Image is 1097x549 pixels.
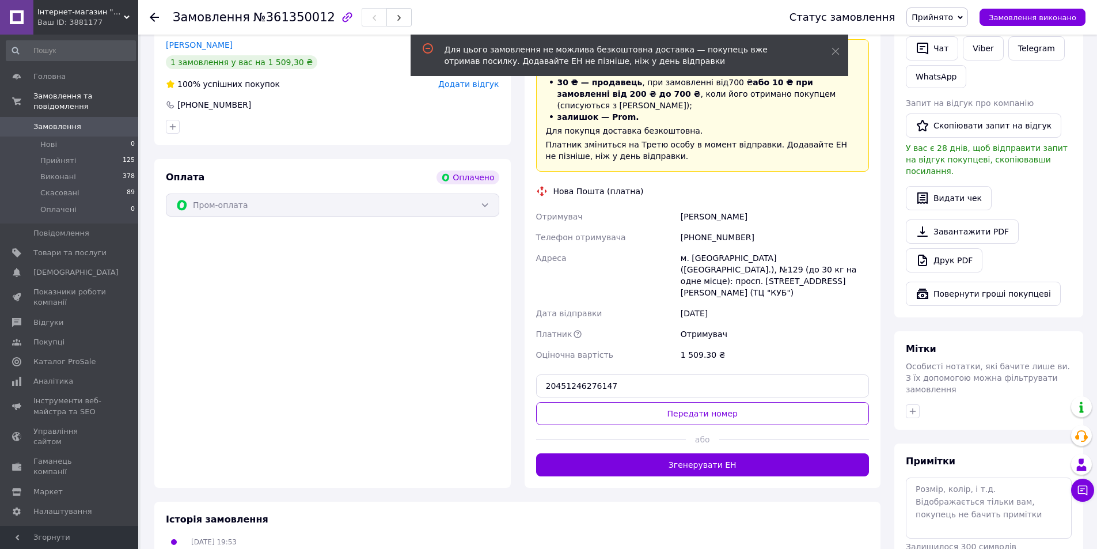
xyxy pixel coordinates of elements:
div: Для цього замовлення не можлива безкоштовна доставка — покупець вже отримав посилку. Додавайте ЕН... [445,44,803,67]
button: Чат [906,36,958,60]
span: Замовлення [33,122,81,132]
div: Платник зміниться на Третю особу в момент відправки. Додавайте ЕН не пізніше, ніж у день відправки. [546,139,860,162]
div: 1 замовлення у вас на 1 509,30 ₴ [166,55,317,69]
span: Особисті нотатки, які бачите лише ви. З їх допомогою можна фільтрувати замовлення [906,362,1070,394]
span: Додати відгук [438,79,499,89]
span: 125 [123,156,135,166]
div: [PHONE_NUMBER] [176,99,252,111]
span: У вас є 28 днів, щоб відправити запит на відгук покупцеві, скопіювавши посилання. [906,143,1068,176]
div: 1 509.30 ₴ [678,344,871,365]
span: Замовлення виконано [989,13,1076,22]
span: Скасовані [40,188,79,198]
button: Передати номер [536,402,870,425]
a: WhatsApp [906,65,966,88]
span: Історія замовлення [166,514,268,525]
div: [PHONE_NUMBER] [678,227,871,248]
div: Оплачено [436,171,499,184]
span: Нові [40,139,57,150]
span: Інструменти веб-майстра та SEO [33,396,107,417]
span: Відгуки [33,317,63,328]
button: Чат з покупцем [1071,479,1094,502]
span: Телефон отримувача [536,233,626,242]
span: Замовлення та повідомлення [33,91,138,112]
span: Прийнято [912,13,953,22]
li: , при замовленні від 700 ₴ , коли його отримано покупцем (списуються з [PERSON_NAME]); [546,77,860,111]
span: [DATE] 19:53 [191,538,237,546]
span: Каталог ProSale [33,357,96,367]
span: Покупці [33,337,64,347]
span: Виконані [40,172,76,182]
span: Прийняті [40,156,76,166]
a: Telegram [1008,36,1065,60]
span: Платник [536,330,572,339]
span: Гаманець компанії [33,456,107,477]
span: Замовлення [173,10,250,24]
span: Адреса [536,253,567,263]
span: Оплата [166,172,204,183]
div: Повернутися назад [150,12,159,23]
button: Скопіювати запит на відгук [906,113,1061,138]
span: Аналітика [33,376,73,387]
span: або [686,434,719,445]
span: 0 [131,205,135,215]
span: Управління сайтом [33,426,107,447]
span: 378 [123,172,135,182]
div: Статус замовлення [789,12,895,23]
span: №361350012 [253,10,335,24]
a: Друк PDF [906,248,982,272]
div: [DATE] [678,303,871,324]
span: 89 [127,188,135,198]
span: Отримувач [536,212,583,221]
span: Дата відправки [536,309,602,318]
button: Згенерувати ЕН [536,453,870,476]
span: Налаштування [33,506,92,517]
span: Примітки [906,456,955,467]
span: Головна [33,71,66,82]
span: Товари та послуги [33,248,107,258]
button: Замовлення виконано [980,9,1085,26]
span: Маркет [33,487,63,497]
div: Для покупця доставка безкоштовна. [546,125,860,137]
a: [PERSON_NAME] [166,40,233,50]
div: успішних покупок [166,78,280,90]
span: Запит на відгук про компанію [906,99,1034,108]
span: Повідомлення [33,228,89,238]
div: м. [GEOGRAPHIC_DATA] ([GEOGRAPHIC_DATA].), №129 (до 30 кг на одне місце): просп. [STREET_ADDRESS]... [678,248,871,303]
div: Отримувач [678,324,871,344]
div: Ваш ID: 3881177 [37,17,138,28]
span: залишок — Prom. [557,112,639,122]
div: [PERSON_NAME] [678,206,871,227]
span: 30 ₴ — продавець [557,78,643,87]
span: 100% [177,79,200,89]
span: [DEMOGRAPHIC_DATA] [33,267,119,278]
span: Оціночна вартість [536,350,613,359]
input: Номер експрес-накладної [536,374,870,397]
span: Оплачені [40,205,77,215]
button: Видати чек [906,186,992,210]
div: Нова Пошта (платна) [551,185,647,197]
input: Пошук [6,40,136,61]
a: Viber [963,36,1003,60]
span: Показники роботи компанії [33,287,107,308]
a: Завантажити PDF [906,219,1019,244]
span: Мітки [906,343,936,354]
span: 0 [131,139,135,150]
span: Інтернет-магазин "Нікс сантех" [37,7,124,17]
button: Повернути гроші покупцеві [906,282,1061,306]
